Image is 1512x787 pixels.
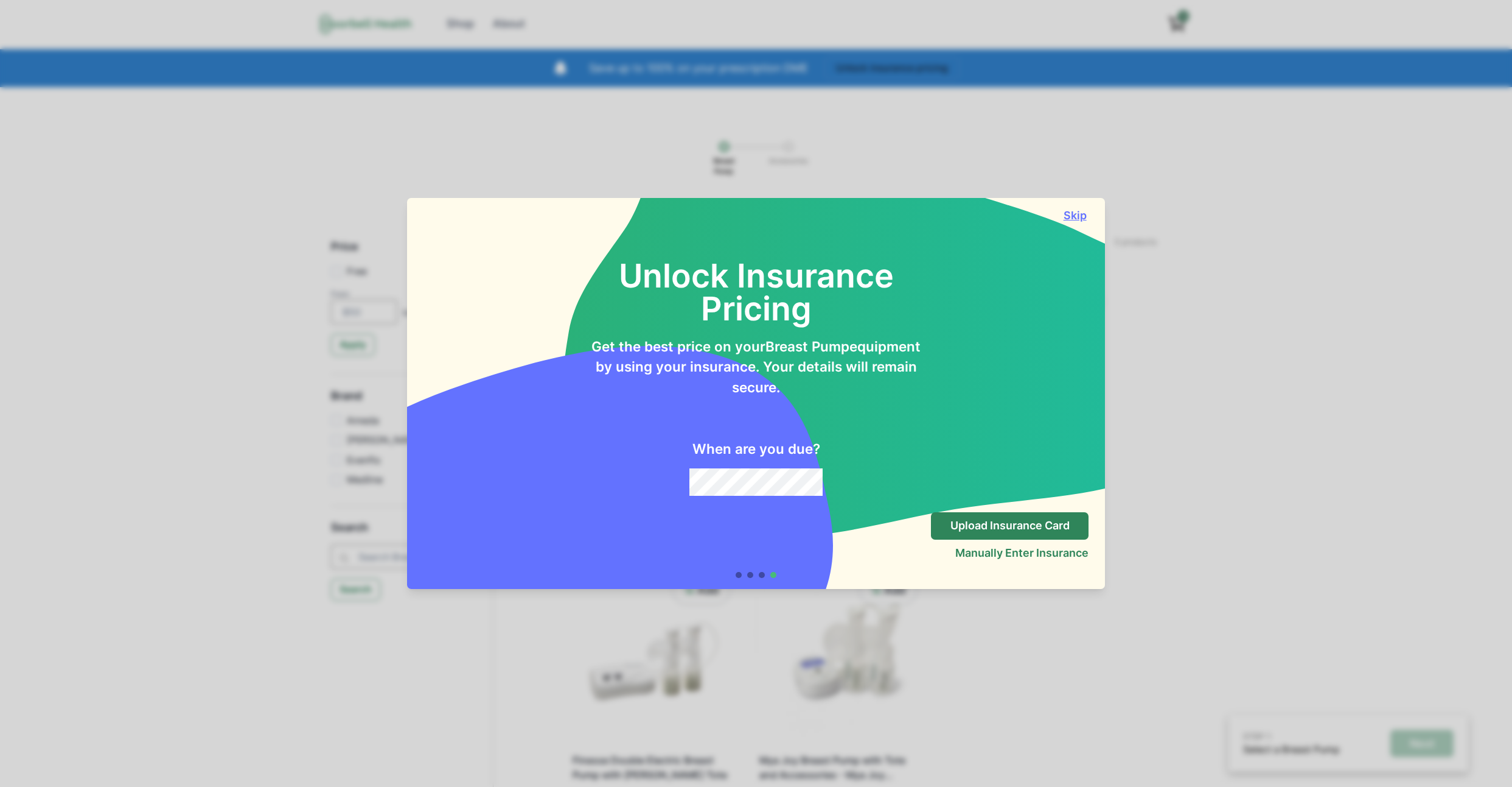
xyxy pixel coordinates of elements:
[1061,209,1089,222] button: Skip
[692,441,820,457] h2: When are you due?
[931,512,1089,540] button: Upload Insurance Card
[590,336,922,398] p: Get the best price on your Breast Pump equipment by using your insurance. Your details will remai...
[955,546,1089,559] button: Manually Enter Insurance
[950,519,1070,532] p: Upload Insurance Card
[590,227,922,325] h2: Unlock Insurance Pricing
